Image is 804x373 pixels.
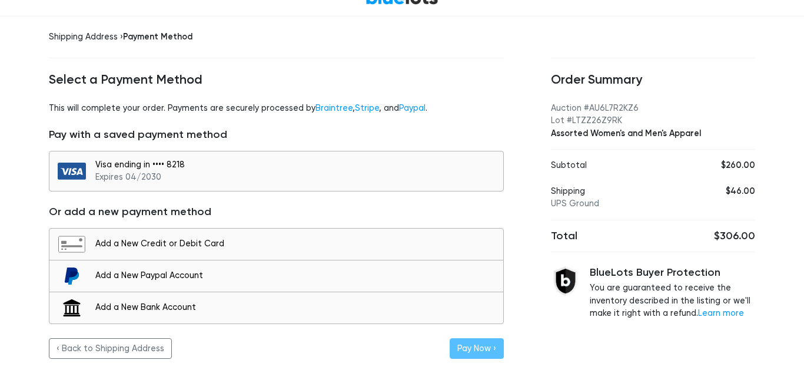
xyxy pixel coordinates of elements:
[551,266,580,296] img: buyer_protection_shield-3b65640a83011c7d3ede35a8e5a80bfdfaa6a97447f0071c1475b91a4b0b3d01.png
[49,151,504,192] button: Visa ending in •••• 8218 Expires 04/2030
[698,308,744,318] a: Learn more
[49,338,172,359] a: ‹ Back to Shipping Address
[95,301,497,314] div: Add a New Bank Account
[590,266,755,279] h5: BlueLots Buyer Protection
[95,172,161,182] span: Expires 04/2030
[49,206,504,219] h5: Or add a new payment method
[662,230,755,243] h5: $306.00
[58,236,86,253] img: credit_card4-aa67a425a2d22b74fb5ad9a7b6498f45fc14ea0603bbdb5b951528953f6bd625.svg
[551,102,755,115] div: Auction #AU6L7R2KZ6
[123,31,192,42] span: Payment Method
[58,268,86,285] img: paypal-e45154e64af83914f1bfc5ccaef5e45ad9219bcc487a140f8d53ba0aa7adc10c.svg
[355,103,379,113] a: Stripe
[542,159,690,172] div: Subtotal
[551,230,644,243] h5: Total
[590,266,755,319] div: You are guaranteed to receive the inventory described in the listing or we'll make it right with ...
[95,237,497,250] div: Add a New Credit or Debit Card
[95,159,497,184] div: Visa ending in •••• 8218
[450,338,504,359] button: Pay Now ›
[49,102,504,115] p: This will complete your order. Payments are securely processed by , , and .
[699,185,755,198] div: $46.00
[49,31,504,44] div: Shipping Address ›
[551,114,755,127] div: Lot #LTZZ26Z9RK
[49,72,504,88] h4: Select a Payment Method
[49,292,504,324] button: Add a New Bank Account
[49,128,504,141] h5: Pay with a saved payment method
[49,260,504,292] button: Add a New Paypal Account
[551,127,755,140] div: Assorted Women's and Men's Apparel
[399,103,426,113] a: Paypal
[551,72,755,88] h4: Order Summary
[551,199,599,209] span: UPS Ground
[58,163,86,180] img: visa-751c4b62a0d41106b8e9c576cbc0dd8204441fef9625e62f6b0c62b28c43993a.svg
[95,269,497,282] div: Add a New Paypal Account
[542,185,690,210] div: Shipping
[315,103,353,113] a: Braintree
[58,299,86,316] img: bank_building-47134c95dd6db366968c74e7de1e0c8476399df1e88d702a15913f4c9ea43779.svg
[699,159,755,172] div: $260.00
[49,228,504,260] button: Add a New Credit or Debit Card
